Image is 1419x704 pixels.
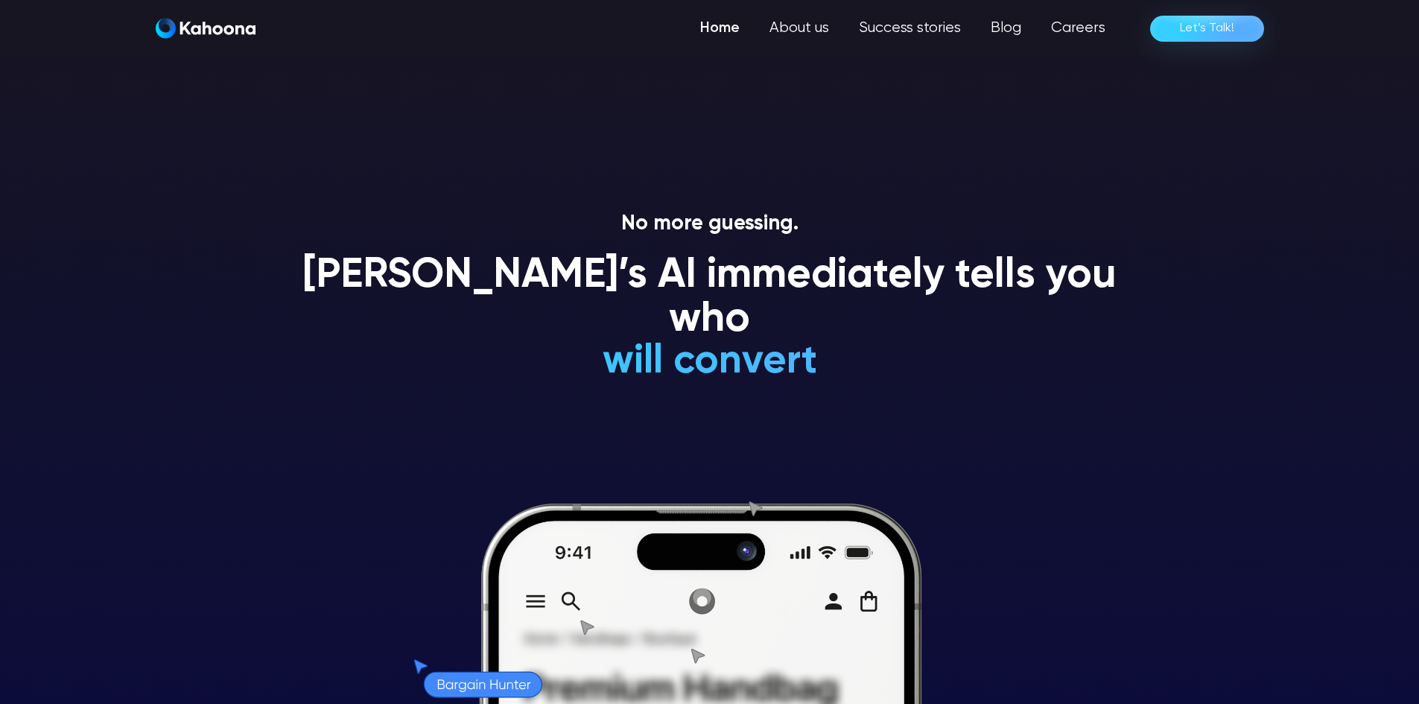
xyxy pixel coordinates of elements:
p: No more guessing. [285,212,1134,237]
a: Let’s Talk! [1150,16,1264,42]
div: Let’s Talk! [1180,16,1234,40]
a: Careers [1036,13,1120,43]
h1: will convert [490,340,929,384]
a: Blog [976,13,1036,43]
a: home [156,18,255,39]
img: Kahoona logo white [156,18,255,39]
a: About us [755,13,844,43]
a: Home [685,13,755,43]
a: Success stories [844,13,976,43]
h1: [PERSON_NAME]’s AI immediately tells you who [285,254,1134,343]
